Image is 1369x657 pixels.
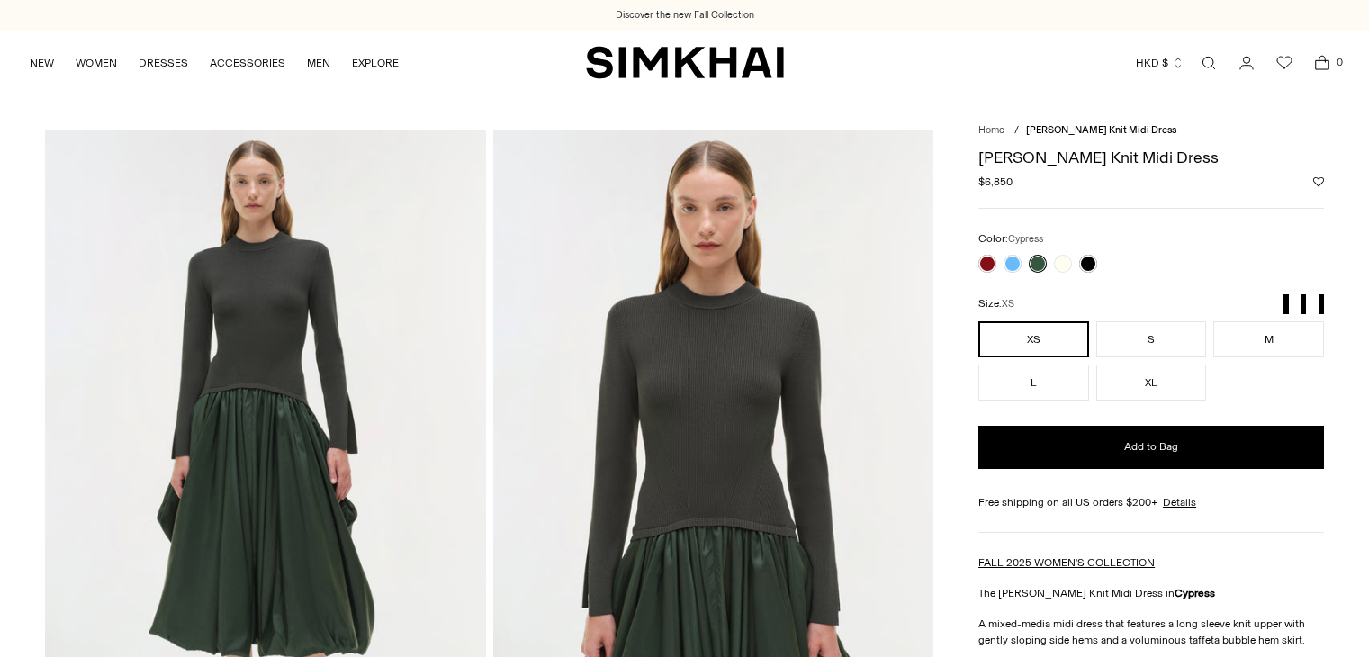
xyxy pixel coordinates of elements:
[978,230,1043,247] label: Color:
[1136,43,1184,83] button: HKD $
[978,616,1324,648] p: A mixed-media midi dress that features a long sleeve knit upper with gently sloping side hems and...
[978,556,1155,569] a: FALL 2025 WOMEN'S COLLECTION
[1014,123,1019,139] div: /
[616,8,754,22] a: Discover the new Fall Collection
[978,321,1089,357] button: XS
[1229,45,1265,81] a: Go to the account page
[978,494,1324,510] div: Free shipping on all US orders $200+
[978,364,1089,400] button: L
[978,174,1013,190] span: $6,850
[139,43,188,83] a: DRESSES
[978,585,1324,601] p: The [PERSON_NAME] Knit Midi Dress in
[1304,45,1340,81] a: Open cart modal
[1191,45,1227,81] a: Open search modal
[1124,439,1178,454] span: Add to Bag
[1266,45,1302,81] a: Wishlist
[1008,233,1043,245] span: Cypress
[307,43,330,83] a: MEN
[210,43,285,83] a: ACCESSORIES
[978,149,1324,166] h1: [PERSON_NAME] Knit Midi Dress
[1096,364,1207,400] button: XL
[76,43,117,83] a: WOMEN
[1026,124,1176,136] span: [PERSON_NAME] Knit Midi Dress
[978,123,1324,139] nav: breadcrumbs
[978,295,1014,312] label: Size:
[978,124,1004,136] a: Home
[1313,176,1324,187] button: Add to Wishlist
[30,43,54,83] a: NEW
[978,426,1324,469] button: Add to Bag
[586,45,784,80] a: SIMKHAI
[1096,321,1207,357] button: S
[352,43,399,83] a: EXPLORE
[1213,321,1324,357] button: M
[1002,298,1014,310] span: XS
[1163,494,1196,510] a: Details
[1331,54,1347,70] span: 0
[1175,587,1215,599] strong: Cypress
